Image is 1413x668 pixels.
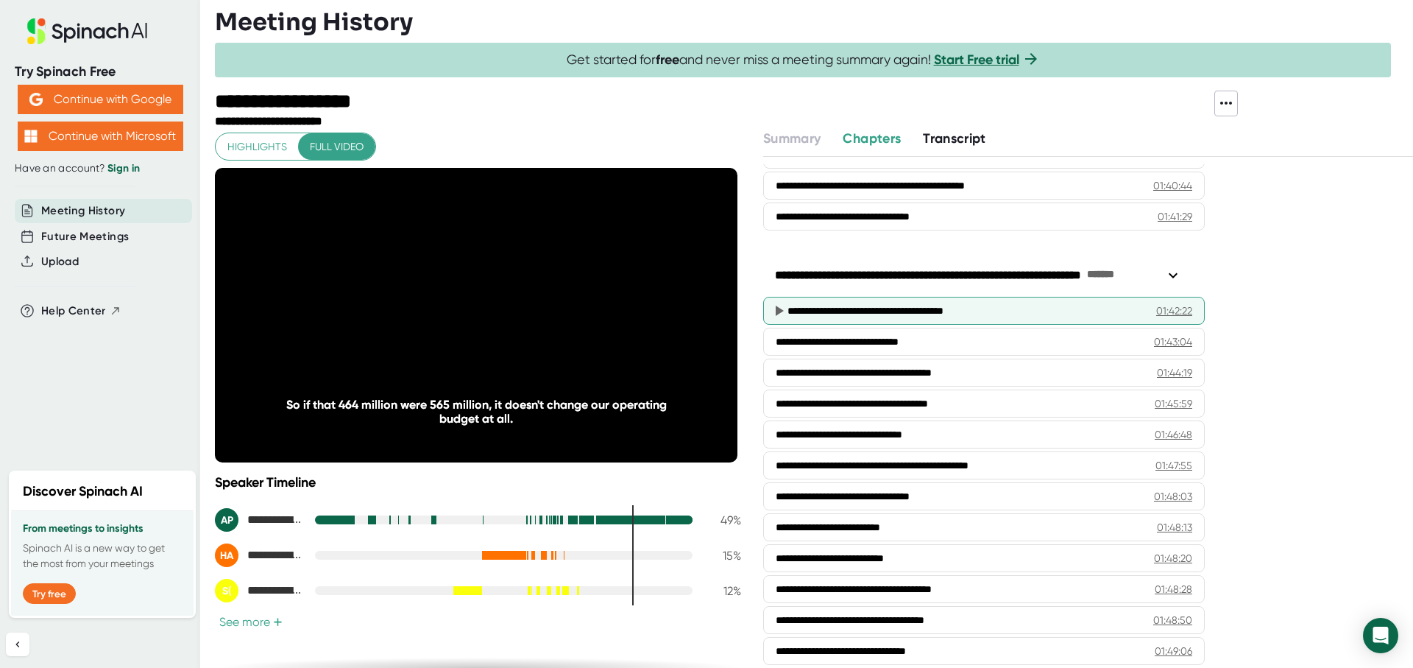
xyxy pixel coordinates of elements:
[215,474,741,491] div: Speaker Timeline
[18,85,183,114] button: Continue with Google
[1158,209,1192,224] div: 01:41:29
[215,8,413,36] h3: Meeting History
[41,303,106,320] span: Help Center
[1153,178,1192,193] div: 01:40:44
[215,508,303,532] div: Aimee J. Daily, PhD
[41,253,79,270] button: Upload
[923,129,986,149] button: Transcript
[215,544,238,567] div: HA
[267,398,685,426] div: So if that 464 million were 565 million, it doesn't change our operating budget at all.
[763,129,821,149] button: Summary
[216,133,299,161] button: Highlights
[1157,365,1192,380] div: 01:44:19
[704,584,741,598] div: 12 %
[29,93,43,106] img: Aehbyd4JwY73AAAAAElFTkSuQmCC
[934,52,1019,68] a: Start Free trial
[41,303,121,320] button: Help Center
[23,523,182,535] h3: From meetings to insights
[298,133,375,161] button: Full video
[215,579,303,602] div: Sally Gilotti (she/her)
[23,482,143,502] h2: Discover Spinach AI
[1153,613,1192,627] div: 01:48:50
[1154,334,1192,349] div: 01:43:04
[1156,303,1192,318] div: 01:42:22
[23,583,76,604] button: Try free
[1154,551,1192,566] div: 01:48:20
[15,162,185,175] div: Have an account?
[1155,396,1192,411] div: 01:45:59
[6,633,29,656] button: Collapse sidebar
[704,513,741,527] div: 49 %
[1155,458,1192,473] div: 01:47:55
[1155,582,1192,597] div: 01:48:28
[18,122,183,151] button: Continue with Microsoft
[215,579,238,602] div: S(
[923,130,986,147] span: Transcript
[1155,644,1192,658] div: 01:49:06
[215,508,238,532] div: AP
[843,129,901,149] button: Chapters
[15,63,185,80] div: Try Spinach Free
[763,130,821,147] span: Summary
[41,228,129,245] button: Future Meetings
[1363,618,1398,653] div: Open Intercom Messenger
[1155,427,1192,442] div: 01:46:48
[273,616,283,628] span: +
[107,162,140,175] a: Sign in
[704,549,741,563] div: 15 %
[567,52,1040,68] span: Get started for and never miss a meeting summary again!
[23,541,182,572] p: Spinach AI is a new way to get the most from your meetings
[227,138,287,156] span: Highlights
[215,614,287,630] button: See more+
[843,130,901,147] span: Chapters
[1154,489,1192,504] div: 01:48:03
[41,203,125,219] button: Meeting History
[310,138,364,156] span: Full video
[215,544,303,567] div: Heather O. Armstrong
[1157,520,1192,535] div: 01:48:13
[656,52,679,68] b: free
